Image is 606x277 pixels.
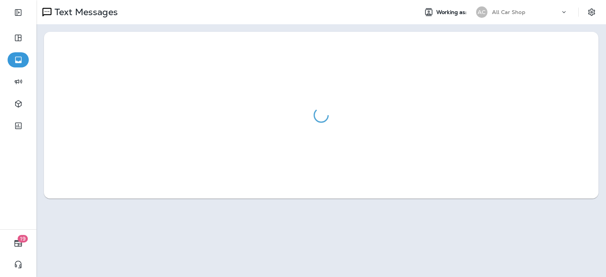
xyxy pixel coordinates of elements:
[585,5,598,19] button: Settings
[476,6,487,18] div: AC
[8,5,29,20] button: Expand Sidebar
[492,9,525,15] p: All Car Shop
[52,6,118,18] p: Text Messages
[18,235,28,243] span: 19
[436,9,469,16] span: Working as:
[8,236,29,251] button: 19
